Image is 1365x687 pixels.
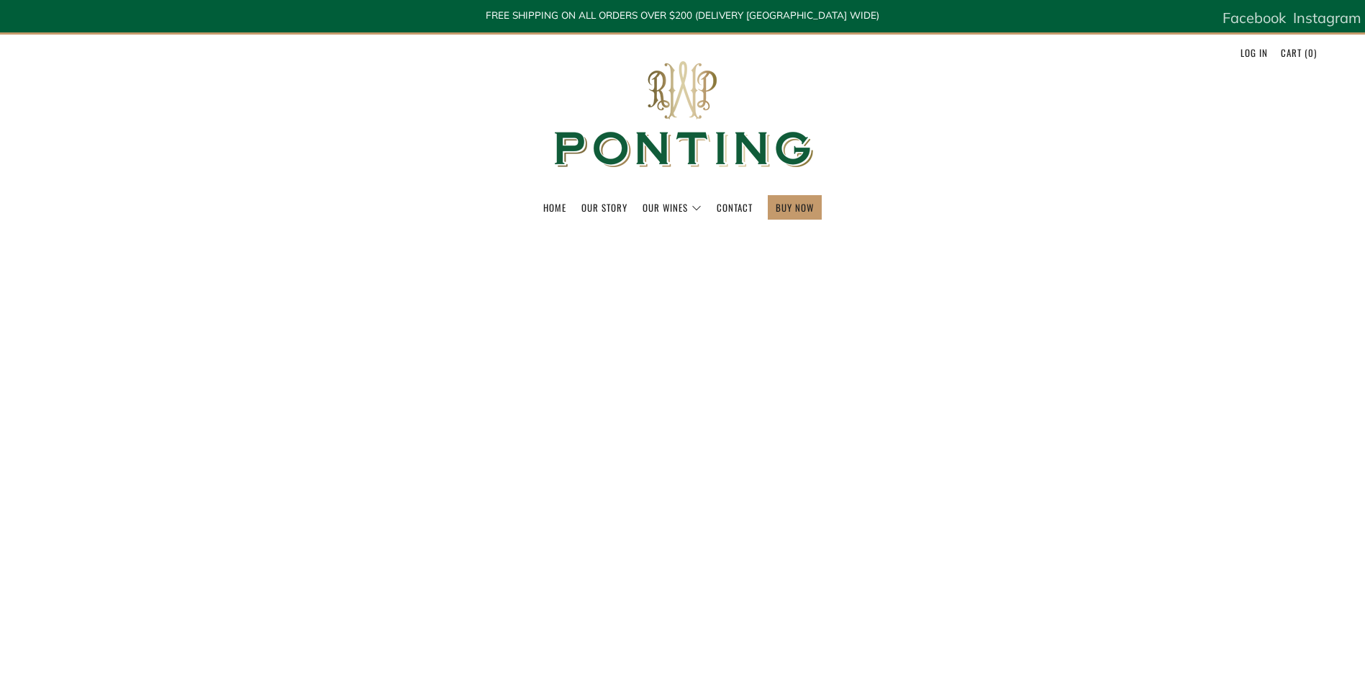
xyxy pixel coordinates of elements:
a: Cart (0) [1281,41,1317,64]
span: Instagram [1293,9,1361,27]
a: Contact [717,196,753,219]
a: Facebook [1223,4,1286,32]
img: Ponting Wines [539,35,827,195]
a: Log in [1241,41,1268,64]
a: Our Wines [643,196,702,219]
a: BUY NOW [776,196,814,219]
span: Facebook [1223,9,1286,27]
a: Our Story [581,196,627,219]
span: 0 [1308,45,1314,60]
a: Instagram [1293,4,1361,32]
a: Home [543,196,566,219]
